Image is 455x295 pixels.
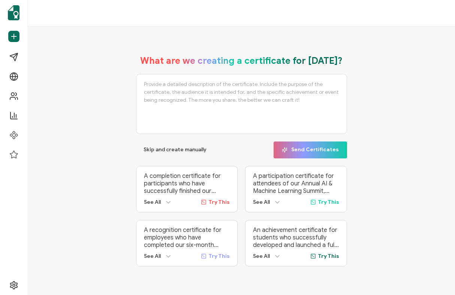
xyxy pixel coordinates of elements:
[318,199,339,205] span: Try This
[208,199,230,205] span: Try This
[144,147,207,152] span: Skip and create manually
[318,253,339,259] span: Try This
[253,199,270,205] span: See All
[282,147,339,153] span: Send Certificates
[144,253,161,259] span: See All
[144,226,230,249] p: A recognition certificate for employees who have completed our six-month internal Leadership Deve...
[144,199,161,205] span: See All
[274,141,347,158] button: Send Certificates
[140,55,343,66] h1: What are we creating a certificate for [DATE]?
[253,172,339,195] p: A participation certificate for attendees of our Annual AI & Machine Learning Summit, which broug...
[8,5,19,20] img: sertifier-logomark-colored.svg
[253,226,339,249] p: An achievement certificate for students who successfully developed and launched a fully functiona...
[208,253,230,259] span: Try This
[253,253,270,259] span: See All
[136,141,214,158] button: Skip and create manually
[144,172,230,195] p: A completion certificate for participants who have successfully finished our ‘Advanced Digital Ma...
